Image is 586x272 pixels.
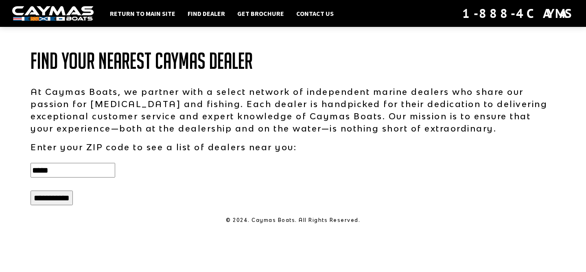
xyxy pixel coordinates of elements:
a: Return to main site [106,8,179,19]
a: Get Brochure [233,8,288,19]
a: Contact Us [292,8,338,19]
p: Enter your ZIP code to see a list of dealers near you: [31,141,555,153]
img: white-logo-c9c8dbefe5ff5ceceb0f0178aa75bf4bb51f6bca0971e226c86eb53dfe498488.png [12,6,94,21]
h1: Find Your Nearest Caymas Dealer [31,49,555,73]
p: At Caymas Boats, we partner with a select network of independent marine dealers who share our pas... [31,86,555,134]
p: © 2024. Caymas Boats. All Rights Reserved. [31,217,555,224]
a: Find Dealer [184,8,229,19]
div: 1-888-4CAYMAS [462,4,574,22]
